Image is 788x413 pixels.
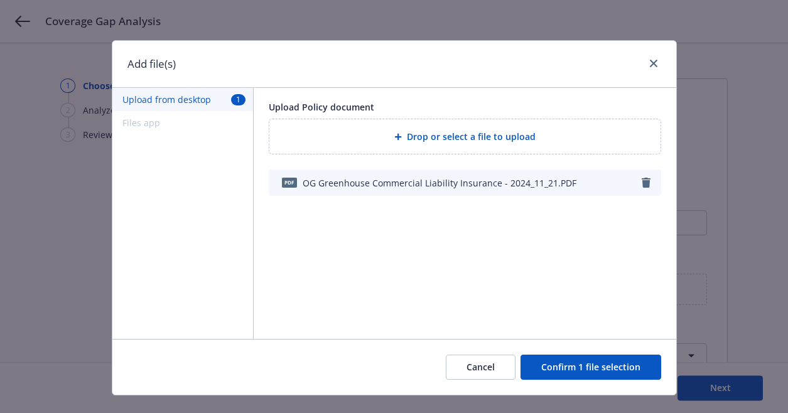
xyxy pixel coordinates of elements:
h1: Add file(s) [127,56,176,72]
button: Cancel [446,355,515,380]
div: Upload Policy document [269,100,661,114]
a: close [646,56,661,71]
span: Drop or select a file to upload [407,130,536,143]
button: Confirm 1 file selection [521,355,661,380]
span: PDF [282,178,297,187]
span: OG Greenhouse Commercial Liability Insurance - 2024_11_21.PDF [303,176,576,190]
div: Drop or select a file to upload [269,119,661,154]
button: Upload from desktop1 [112,88,253,111]
span: 1 [231,94,246,105]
